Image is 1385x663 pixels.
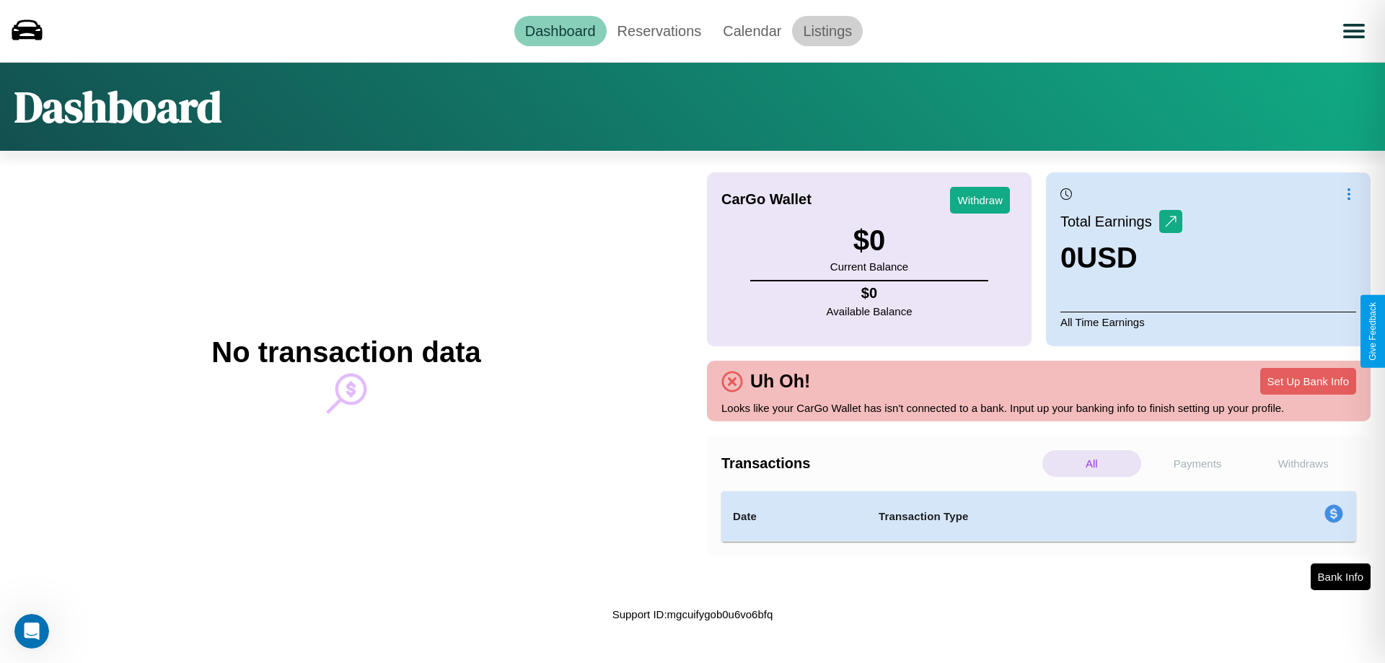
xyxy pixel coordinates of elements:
button: Set Up Bank Info [1260,368,1356,395]
a: Dashboard [514,16,607,46]
p: Support ID: mgcuifygob0u6vo6bfq [612,605,773,624]
h4: Transaction Type [879,508,1206,525]
p: Payments [1148,450,1247,477]
h1: Dashboard [14,77,221,136]
p: All Time Earnings [1060,312,1356,332]
iframe: Intercom live chat [14,614,49,649]
div: Give Feedback [1368,302,1378,361]
p: All [1042,450,1141,477]
a: Reservations [607,16,713,46]
h3: 0 USD [1060,242,1182,274]
a: Calendar [712,16,792,46]
button: Withdraw [950,187,1010,214]
p: Withdraws [1254,450,1353,477]
h4: Transactions [721,455,1039,472]
p: Looks like your CarGo Wallet has isn't connected to a bank. Input up your banking info to finish ... [721,398,1356,418]
p: Current Balance [830,257,908,276]
h4: CarGo Wallet [721,191,812,208]
a: Listings [792,16,863,46]
table: simple table [721,491,1356,542]
button: Bank Info [1311,563,1371,590]
h4: $ 0 [827,285,913,302]
h2: No transaction data [211,336,480,369]
h4: Uh Oh! [743,371,817,392]
h4: Date [733,508,856,525]
p: Total Earnings [1060,208,1159,234]
p: Available Balance [827,302,913,321]
h3: $ 0 [830,224,908,257]
button: Open menu [1334,11,1374,51]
